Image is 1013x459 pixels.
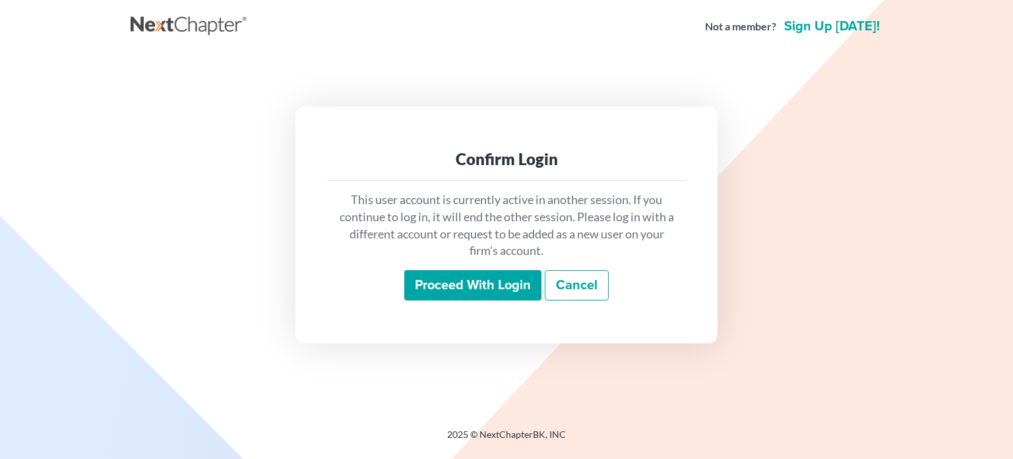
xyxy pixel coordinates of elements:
a: Cancel [545,270,609,300]
p: This user account is currently active in another session. If you continue to log in, it will end ... [338,192,675,260]
div: 2025 © NextChapterBK, INC [131,428,882,452]
input: Proceed with login [404,270,541,300]
div: Confirm Login [338,149,675,170]
a: Sign up [DATE]! [782,20,882,33]
strong: Not a member? [705,19,776,34]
